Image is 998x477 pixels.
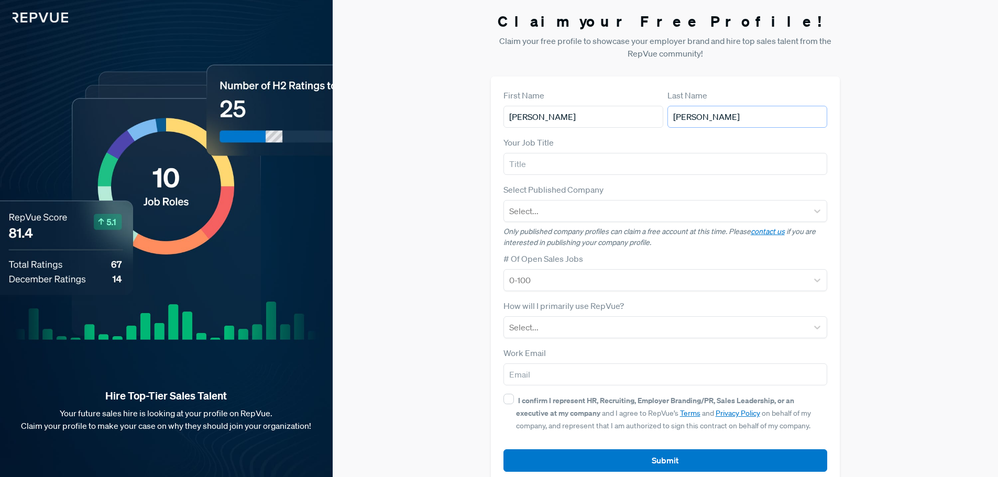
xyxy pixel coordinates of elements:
label: Work Email [503,347,546,359]
span: and I agree to RepVue’s and on behalf of my company, and represent that I am authorized to sign t... [516,396,811,430]
label: Last Name [667,89,707,102]
p: Your future sales hire is looking at your profile on RepVue. Claim your profile to make your case... [17,407,316,432]
input: Email [503,363,828,385]
a: Terms [680,408,700,418]
h3: Claim your Free Profile! [491,13,840,30]
strong: I confirm I represent HR, Recruiting, Employer Branding/PR, Sales Leadership, or an executive at ... [516,395,794,418]
label: How will I primarily use RepVue? [503,299,624,312]
button: Submit [503,449,828,472]
p: Only published company profiles can claim a free account at this time. Please if you are interest... [503,226,828,248]
a: Privacy Policy [716,408,760,418]
a: contact us [751,227,785,236]
strong: Hire Top-Tier Sales Talent [17,389,316,403]
label: First Name [503,89,544,102]
input: Title [503,153,828,175]
input: First Name [503,106,663,128]
p: Claim your free profile to showcase your employer brand and hire top sales talent from the RepVue... [491,35,840,60]
label: Your Job Title [503,136,554,149]
input: Last Name [667,106,827,128]
label: Select Published Company [503,183,604,196]
label: # Of Open Sales Jobs [503,252,583,265]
